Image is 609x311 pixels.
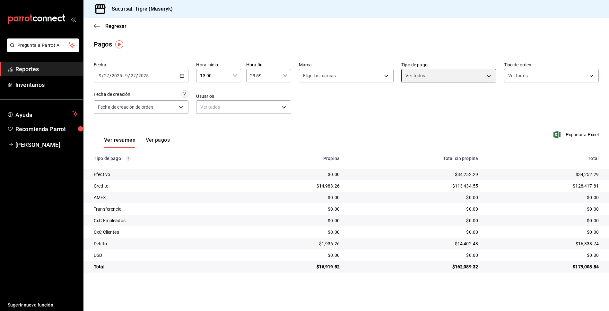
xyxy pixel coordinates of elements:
[350,240,478,247] div: $14,402.48
[248,252,340,258] div: $0.00
[405,72,425,79] span: Ver todos
[15,80,78,89] span: Inventarios
[94,171,238,178] div: Efectivo
[350,206,478,212] div: $0.00
[138,73,149,78] input: ----
[136,73,138,78] span: /
[102,73,104,78] span: /
[488,229,599,235] div: $0.00
[123,73,124,78] span: -
[350,217,478,224] div: $0.00
[94,63,188,67] label: Fecha
[111,73,122,78] input: ----
[109,73,111,78] span: /
[105,23,126,29] span: Regresar
[248,156,340,161] div: Propina
[15,110,70,118] span: Ayuda
[508,72,528,79] span: Ver todos
[4,46,79,53] a: Pregunta a Parrot AI
[488,217,599,224] div: $0.00
[126,156,131,161] svg: Los pagos realizados con Pay y otras terminales son montos brutos.
[488,206,599,212] div: $0.00
[350,156,478,161] div: Total sin propina
[350,252,478,258] div: $0.00
[488,183,599,189] div: $128,417.81
[248,240,340,247] div: $1,936.26
[94,91,130,98] div: Fecha de creación
[15,125,78,133] span: Recomienda Parrot
[8,302,78,308] span: Sugerir nueva función
[248,194,340,201] div: $0.00
[299,63,394,67] label: Marca
[248,206,340,212] div: $0.00
[488,252,599,258] div: $0.00
[248,229,340,235] div: $0.00
[488,171,599,178] div: $34,252.29
[107,5,173,13] h3: Sucursal: Tigre (Masaryk)
[115,40,123,48] img: Tooltip marker
[98,104,153,110] span: Fecha de creación de orden
[350,194,478,201] div: $0.00
[94,194,238,201] div: AMEX
[248,183,340,189] div: $14,983.26
[488,194,599,201] div: $0.00
[248,171,340,178] div: $0.00
[99,73,102,78] input: --
[104,137,170,148] div: navigation tabs
[7,38,79,52] button: Pregunta a Parrot AI
[303,72,336,79] span: Elige las marcas
[94,240,238,247] div: Debito
[248,264,340,270] div: $16,919.52
[15,65,78,73] span: Reportes
[94,183,238,189] div: Credito
[125,73,128,78] input: --
[94,252,238,258] div: USD
[350,171,478,178] div: $34,252.29
[17,42,69,49] span: Pregunta a Parrot AI
[71,17,76,22] button: open_drawer_menu
[94,264,238,270] div: Total
[246,63,291,67] label: Hora fin
[488,264,599,270] div: $179,008.84
[401,63,496,67] label: Tipo de pago
[15,140,78,149] span: [PERSON_NAME]
[104,73,109,78] input: --
[196,63,241,67] label: Hora inicio
[146,137,170,148] button: Ver pagos
[488,156,599,161] div: Total
[248,217,340,224] div: $0.00
[94,39,112,49] div: Pagos
[130,73,136,78] input: --
[555,131,599,139] button: Exportar a Excel
[94,156,238,161] div: Tipo de pago
[350,183,478,189] div: $113,434.55
[488,240,599,247] div: $16,338.74
[128,73,130,78] span: /
[94,217,238,224] div: CxC Empleados
[350,264,478,270] div: $162,089.32
[94,229,238,235] div: CxC Clientes
[94,206,238,212] div: Transferencia
[350,229,478,235] div: $0.00
[94,23,126,29] button: Regresar
[196,100,291,114] div: Ver todos
[104,137,135,148] button: Ver resumen
[196,94,291,98] label: Usuarios
[504,63,599,67] label: Tipo de orden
